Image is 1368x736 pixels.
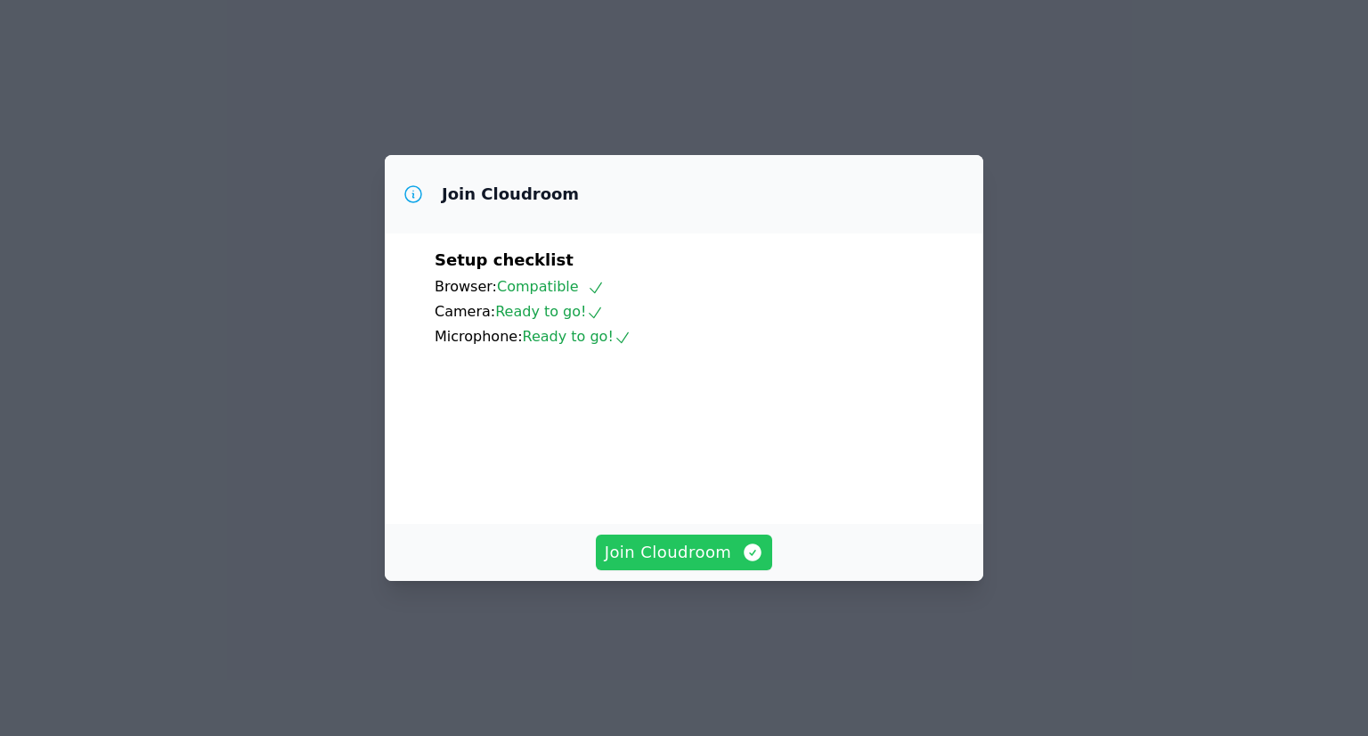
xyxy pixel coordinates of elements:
button: Join Cloudroom [596,535,773,570]
span: Ready to go! [495,303,604,320]
span: Setup checklist [435,250,574,269]
span: Camera: [435,303,495,320]
span: Ready to go! [523,328,631,345]
span: Compatible [497,278,605,295]
span: Microphone: [435,328,523,345]
span: Browser: [435,278,497,295]
h3: Join Cloudroom [442,184,579,205]
span: Join Cloudroom [605,540,764,565]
